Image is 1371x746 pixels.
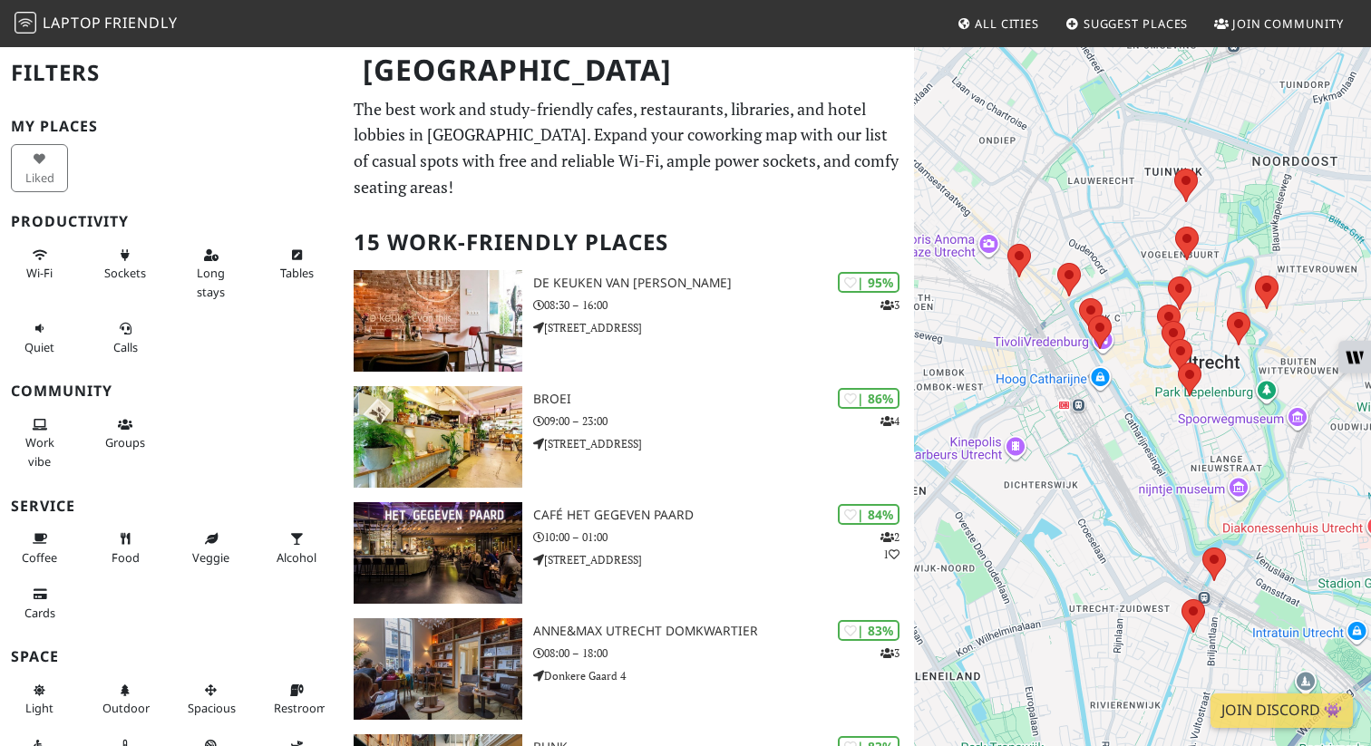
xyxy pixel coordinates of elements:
[343,386,914,488] a: BROEI | 86% 4 BROEI 09:00 – 23:00 [STREET_ADDRESS]
[949,7,1046,40] a: All Cities
[1207,7,1351,40] a: Join Community
[348,45,910,95] h1: [GEOGRAPHIC_DATA]
[975,15,1039,32] span: All Cities
[11,579,68,627] button: Cards
[533,667,914,684] p: Donkere Gaard 4
[11,410,68,476] button: Work vibe
[26,265,53,281] span: Stable Wi-Fi
[354,215,903,270] h2: 15 Work-Friendly Places
[24,605,55,621] span: Credit cards
[533,276,914,291] h3: De keuken van [PERSON_NAME]
[533,412,914,430] p: 09:00 – 23:00
[343,502,914,604] a: Café Het Gegeven Paard | 84% 21 Café Het Gegeven Paard 10:00 – 01:00 [STREET_ADDRESS]
[113,339,138,355] span: Video/audio calls
[343,618,914,720] a: Anne&Max Utrecht Domkwartier | 83% 3 Anne&Max Utrecht Domkwartier 08:00 – 18:00 Donkere Gaard 4
[102,700,150,716] span: Outdoor area
[268,240,326,288] button: Tables
[343,270,914,372] a: De keuken van Thijs | 95% 3 De keuken van [PERSON_NAME] 08:30 – 16:00 [STREET_ADDRESS]
[533,624,914,639] h3: Anne&Max Utrecht Domkwartier
[533,319,914,336] p: [STREET_ADDRESS]
[838,504,899,525] div: | 84%
[268,524,326,572] button: Alcohol
[25,700,53,716] span: Natural light
[11,213,332,230] h3: Productivity
[1211,693,1353,728] a: Join Discord 👾
[112,549,140,566] span: Food
[188,700,236,716] span: Spacious
[197,265,225,299] span: Long stays
[22,549,57,566] span: Coffee
[533,435,914,452] p: [STREET_ADDRESS]
[97,410,154,458] button: Groups
[354,386,522,488] img: BROEI
[97,524,154,572] button: Food
[104,265,146,281] span: Power sockets
[192,549,229,566] span: Veggie
[1232,15,1344,32] span: Join Community
[11,648,332,665] h3: Space
[880,296,899,314] p: 3
[533,644,914,662] p: 08:00 – 18:00
[354,618,522,720] img: Anne&Max Utrecht Domkwartier
[15,12,36,34] img: LaptopFriendly
[105,434,145,451] span: Group tables
[880,528,899,563] p: 2 1
[104,13,177,33] span: Friendly
[25,434,54,469] span: People working
[97,314,154,362] button: Calls
[15,8,178,40] a: LaptopFriendly LaptopFriendly
[11,45,332,101] h2: Filters
[354,270,522,372] img: De keuken van Thijs
[97,675,154,723] button: Outdoor
[354,96,903,200] p: The best work and study-friendly cafes, restaurants, libraries, and hotel lobbies in [GEOGRAPHIC_...
[182,524,239,572] button: Veggie
[533,528,914,546] p: 10:00 – 01:00
[11,314,68,362] button: Quiet
[838,620,899,641] div: | 83%
[533,551,914,568] p: [STREET_ADDRESS]
[533,392,914,407] h3: BROEI
[1084,15,1189,32] span: Suggest Places
[43,13,102,33] span: Laptop
[11,240,68,288] button: Wi-Fi
[11,383,332,400] h3: Community
[1058,7,1196,40] a: Suggest Places
[24,339,54,355] span: Quiet
[11,675,68,723] button: Light
[11,118,332,135] h3: My Places
[182,240,239,306] button: Long stays
[11,524,68,572] button: Coffee
[533,296,914,314] p: 08:30 – 16:00
[838,388,899,409] div: | 86%
[277,549,316,566] span: Alcohol
[880,412,899,430] p: 4
[268,675,326,723] button: Restroom
[838,272,899,293] div: | 95%
[274,700,327,716] span: Restroom
[533,508,914,523] h3: Café Het Gegeven Paard
[880,644,899,662] p: 3
[182,675,239,723] button: Spacious
[11,498,332,515] h3: Service
[354,502,522,604] img: Café Het Gegeven Paard
[97,240,154,288] button: Sockets
[280,265,314,281] span: Work-friendly tables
